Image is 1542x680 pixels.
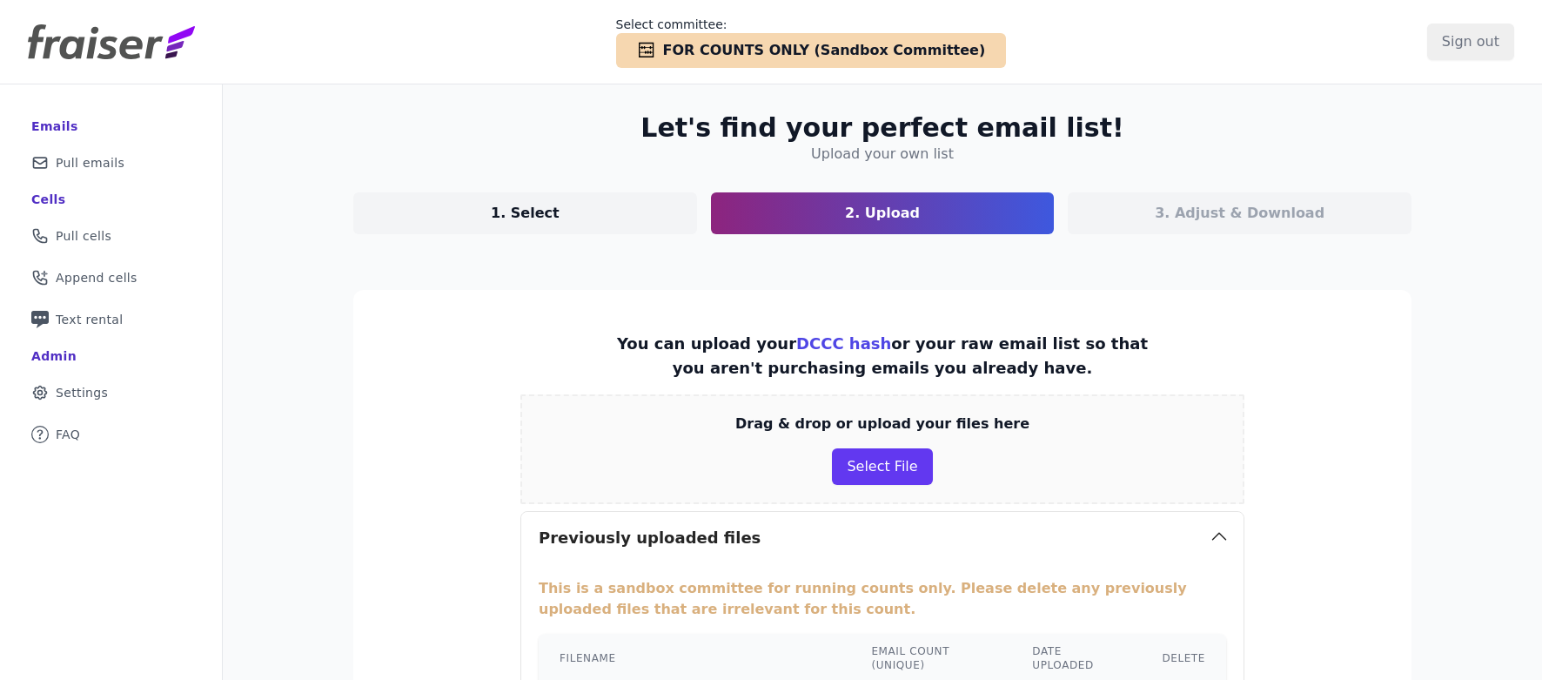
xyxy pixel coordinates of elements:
p: This is a sandbox committee for running counts only. Please delete any previously uploaded files ... [539,578,1226,620]
h4: Upload your own list [811,144,954,165]
input: Sign out [1427,24,1514,60]
a: Pull cells [14,217,208,255]
span: FAQ [56,426,80,443]
button: Select File [832,448,932,485]
span: Append cells [56,269,137,286]
a: Append cells [14,259,208,297]
a: Settings [14,374,208,412]
h3: Previously uploaded files [539,526,761,550]
a: Pull emails [14,144,208,182]
p: Select committee: [616,16,1007,33]
img: Fraiser Logo [28,24,195,59]
a: 2. Upload [711,192,1055,234]
a: 1. Select [353,192,697,234]
p: Drag & drop or upload your files here [735,414,1029,434]
h2: Let's find your perfect email list! [640,112,1123,144]
div: Emails [31,118,78,135]
a: Select committee: FOR COUNTS ONLY (Sandbox Committee) [616,16,1007,68]
span: Pull emails [56,154,124,172]
p: You can upload your or your raw email list so that you aren't purchasing emails you already have. [611,332,1154,380]
p: 3. Adjust & Download [1155,203,1324,224]
a: FAQ [14,415,208,454]
span: Settings [56,384,108,401]
p: 1. Select [491,203,560,224]
span: FOR COUNTS ONLY (Sandbox Committee) [663,40,986,61]
button: Previously uploaded files [521,512,1244,564]
a: DCCC hash [796,334,891,353]
p: 2. Upload [845,203,920,224]
div: Admin [31,347,77,365]
a: Text rental [14,300,208,339]
span: Pull cells [56,227,111,245]
div: Cells [31,191,65,208]
span: Text rental [56,311,124,328]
